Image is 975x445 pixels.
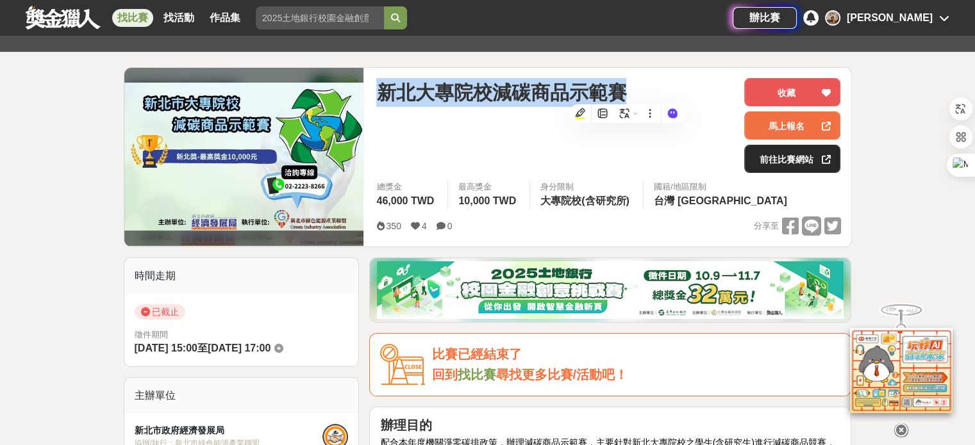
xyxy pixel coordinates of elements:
span: 0 [447,221,453,231]
button: 收藏 [744,78,840,106]
span: 46,000 TWD [376,195,434,206]
a: 馬上報名 [744,111,840,140]
span: 4 [422,221,427,231]
span: 台灣 [654,195,674,206]
a: 找比賽 [457,368,496,382]
span: 徵件期間 [135,330,168,339]
span: 至 [197,343,208,353]
span: 回到 [431,368,457,382]
a: 找比賽 [112,9,153,27]
img: d2146d9a-e6f6-4337-9592-8cefde37ba6b.png [850,328,953,413]
span: 350 [386,221,401,231]
span: 10,000 TWD [458,195,516,206]
img: Cover Image [124,83,364,231]
span: 總獎金 [376,181,437,193]
img: Avatar [826,12,839,24]
input: 2025土地銀行校園金融創意挑戰賽：從你出發 開啟智慧金融新頁 [256,6,384,29]
span: 最高獎金 [458,181,519,193]
span: 尋找更多比賽/活動吧！ [496,368,628,382]
span: [GEOGRAPHIC_DATA] [678,195,787,206]
span: [DATE] 15:00 [135,343,197,353]
span: 已截止 [135,304,185,320]
span: [DATE] 17:00 [208,343,271,353]
span: 大專院校(含研究所) [540,195,629,206]
a: 作品集 [204,9,246,27]
a: 找活動 [158,9,199,27]
div: 主辦單位 [124,378,359,414]
img: Icon [380,344,425,385]
img: d20b4788-230c-4a26-8bab-6e291685a538.png [377,261,844,319]
div: 身分限制 [540,181,633,193]
span: 分享至 [753,216,778,236]
a: 前往比賽網站 [744,145,840,173]
div: 比賽已經結束了 [431,344,840,365]
div: [PERSON_NAME] [847,10,933,26]
div: 新北市政府經濟發展局 [135,424,323,437]
strong: 辦理目的 [380,418,431,432]
a: 辦比賽 [733,7,797,29]
div: 時間走期 [124,258,359,294]
span: 新北大專院校減碳商品示範賽 [376,78,626,107]
div: 國籍/地區限制 [654,181,790,193]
